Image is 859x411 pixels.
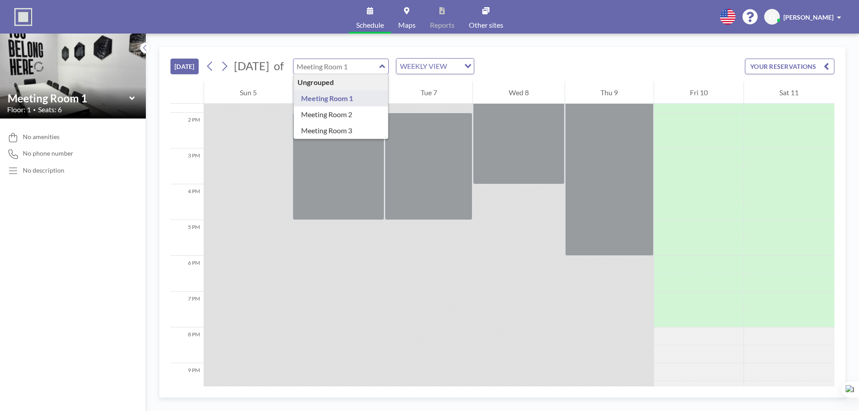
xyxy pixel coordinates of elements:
div: No description [23,166,64,174]
div: 6 PM [170,256,204,292]
span: of [274,59,284,73]
span: Schedule [356,21,384,29]
div: 8 PM [170,327,204,363]
span: Reports [430,21,455,29]
button: YOUR RESERVATIONS [745,59,834,74]
div: Ungrouped [294,74,388,90]
div: Thu 9 [565,81,654,104]
div: 4 PM [170,184,204,220]
div: 2 PM [170,113,204,148]
img: organization-logo [14,8,32,26]
span: • [33,107,36,113]
button: [DATE] [170,59,199,74]
span: No phone number [23,149,73,157]
div: Sat 11 [744,81,834,104]
input: Search for option [450,60,459,72]
div: Wed 8 [473,81,564,104]
input: Meeting Room 1 [8,92,129,105]
div: 3 PM [170,148,204,184]
span: Seats: 6 [38,105,62,114]
div: 5 PM [170,220,204,256]
div: Sun 5 [204,81,292,104]
div: Meeting Room 1 [294,90,388,106]
span: Floor: 1 [7,105,31,114]
div: Mon 6 [293,81,384,104]
span: WEEKLY VIEW [398,60,449,72]
div: Meeting Room 3 [294,123,388,139]
span: LT [769,13,775,21]
span: [DATE] [234,59,269,72]
div: Fri 10 [654,81,743,104]
span: Maps [398,21,416,29]
div: Meeting Room 2 [294,106,388,123]
span: Other sites [469,21,503,29]
div: 9 PM [170,363,204,399]
span: [PERSON_NAME] [783,13,833,21]
span: No amenities [23,133,60,141]
div: 7 PM [170,292,204,327]
div: Search for option [396,59,474,74]
div: Tue 7 [385,81,472,104]
input: Meeting Room 1 [293,59,379,74]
